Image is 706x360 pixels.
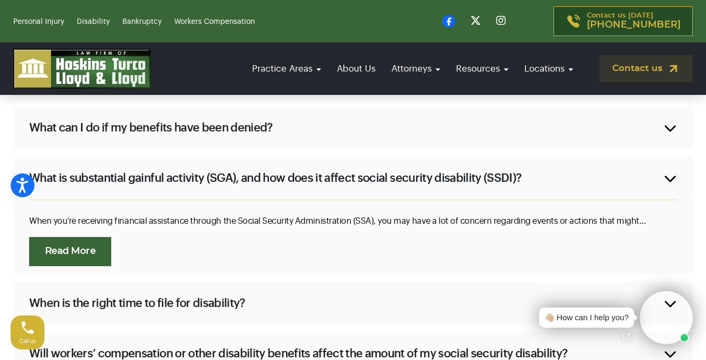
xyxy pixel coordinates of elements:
[553,6,693,36] a: Contact us [DATE][PHONE_NUMBER]
[29,214,677,229] p: When you’re receiving financial assistance through the Social Security Administration (SSA), you ...
[77,18,110,25] a: Disability
[29,295,245,311] h2: When is the right time to file for disability?
[29,170,521,186] h2: What is substantial gainful activity (SGA), and how does it affect social security disability (SS...
[20,338,36,344] span: Call us
[386,54,445,84] a: Attorneys
[174,18,255,25] a: Workers Compensation
[519,54,578,84] a: Locations
[13,49,151,89] img: logo
[29,237,111,266] a: Read More
[600,55,693,82] a: Contact us
[451,54,514,84] a: Resources
[587,12,681,30] p: Contact us [DATE]
[587,20,681,30] span: [PHONE_NUMBER]
[122,18,162,25] a: Bankruptcy
[615,326,638,348] a: Open chat
[29,120,273,136] h2: What can I do if my benefits have been denied?
[544,312,629,324] div: 👋🏼 How can I help you?
[13,18,64,25] a: Personal Injury
[247,54,326,84] a: Practice Areas
[332,54,381,84] a: About Us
